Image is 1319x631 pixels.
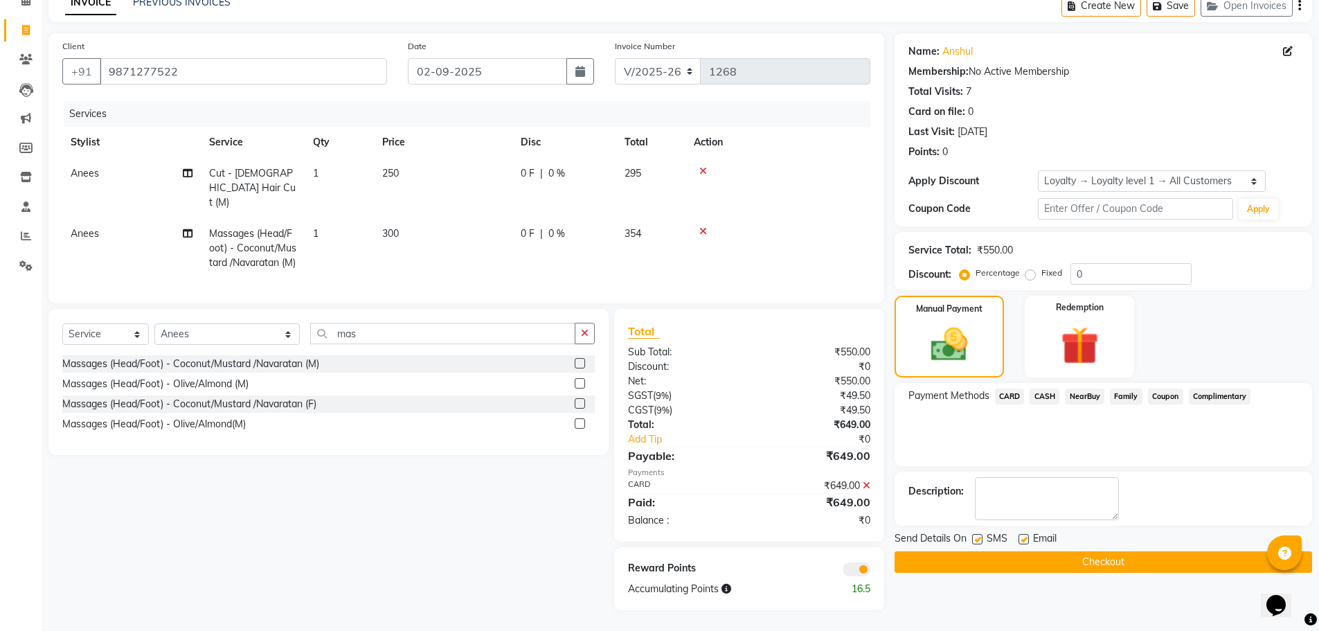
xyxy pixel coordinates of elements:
div: ₹49.50 [749,389,881,403]
span: SGST [628,389,653,402]
th: Service [201,127,305,158]
div: Massages (Head/Foot) - Olive/Almond(M) [62,417,246,432]
div: ₹0 [749,359,881,374]
span: 9% [656,390,669,401]
iframe: chat widget [1261,576,1305,617]
div: Last Visit: [908,125,955,139]
div: Massages (Head/Foot) - Coconut/Mustard /Navaratan (M) [62,357,319,371]
div: Points: [908,145,940,159]
span: 0 % [548,226,565,241]
span: NearBuy [1065,389,1104,405]
a: Add Tip [618,432,771,447]
img: _cash.svg [919,323,979,366]
div: Total Visits: [908,85,963,99]
div: 0 [968,105,973,119]
label: Percentage [976,267,1020,279]
div: Reward Points [618,561,749,576]
span: Family [1110,389,1142,405]
span: 295 [625,167,641,179]
span: 0 % [548,166,565,181]
span: Complimentary [1189,389,1251,405]
div: ₹550.00 [977,243,1013,258]
div: 16.5 [815,582,881,596]
th: Disc [512,127,616,158]
div: Discount: [618,359,749,374]
span: Coupon [1148,389,1183,405]
label: Date [408,40,427,53]
div: Description: [908,484,964,499]
div: ₹649.00 [749,494,881,510]
div: ₹649.00 [749,479,881,493]
span: 0 F [521,226,535,241]
span: CARD [995,389,1025,405]
div: 0 [942,145,948,159]
span: Anees [71,227,99,240]
span: CGST [628,404,654,416]
span: 0 F [521,166,535,181]
div: Sub Total: [618,345,749,359]
span: Payment Methods [908,389,989,403]
span: Anees [71,167,99,179]
div: ₹0 [771,432,881,447]
div: ₹49.50 [749,403,881,418]
button: Checkout [895,551,1312,573]
div: No Active Membership [908,64,1298,79]
div: ₹550.00 [749,345,881,359]
span: Cut - [DEMOGRAPHIC_DATA] Hair Cut (M) [209,167,296,208]
th: Price [374,127,512,158]
div: Paid: [618,494,749,510]
div: Total: [618,418,749,432]
a: Anshul [942,44,973,59]
label: Fixed [1041,267,1062,279]
div: Coupon Code [908,202,1039,216]
button: Apply [1239,199,1278,220]
span: 1 [313,227,318,240]
th: Qty [305,127,374,158]
span: | [540,226,543,241]
span: 300 [382,227,399,240]
div: ( ) [618,389,749,403]
div: Net: [618,374,749,389]
div: Discount: [908,267,951,282]
div: ₹649.00 [749,447,881,464]
div: CARD [618,479,749,493]
div: Massages (Head/Foot) - Olive/Almond (M) [62,377,249,391]
div: Massages (Head/Foot) - Coconut/Mustard /Navaratan (F) [62,397,316,411]
div: Apply Discount [908,174,1039,188]
span: | [540,166,543,181]
div: ₹0 [749,513,881,528]
span: Total [628,324,660,339]
span: 250 [382,167,399,179]
span: Send Details On [895,531,967,549]
th: Stylist [62,127,201,158]
div: Services [64,101,881,127]
label: Manual Payment [916,303,982,315]
span: SMS [987,531,1007,549]
span: 1 [313,167,318,179]
div: ₹550.00 [749,374,881,389]
div: Balance : [618,513,749,528]
th: Action [685,127,870,158]
input: Enter Offer / Coupon Code [1038,198,1233,220]
label: Redemption [1056,301,1104,314]
label: Client [62,40,84,53]
div: Payments [628,467,870,479]
button: +91 [62,58,101,85]
div: 7 [966,85,971,99]
div: Card on file: [908,105,965,119]
span: 354 [625,227,641,240]
span: CASH [1030,389,1059,405]
span: Email [1033,531,1057,549]
img: _gift.svg [1049,322,1111,369]
span: 9% [656,405,670,416]
div: [DATE] [958,125,987,139]
input: Search or Scan [310,323,575,344]
div: ₹649.00 [749,418,881,432]
div: Accumulating Points [618,582,814,596]
label: Invoice Number [615,40,675,53]
input: Search by Name/Mobile/Email/Code [100,58,387,85]
div: Payable: [618,447,749,464]
div: Membership: [908,64,969,79]
div: Service Total: [908,243,971,258]
th: Total [616,127,685,158]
